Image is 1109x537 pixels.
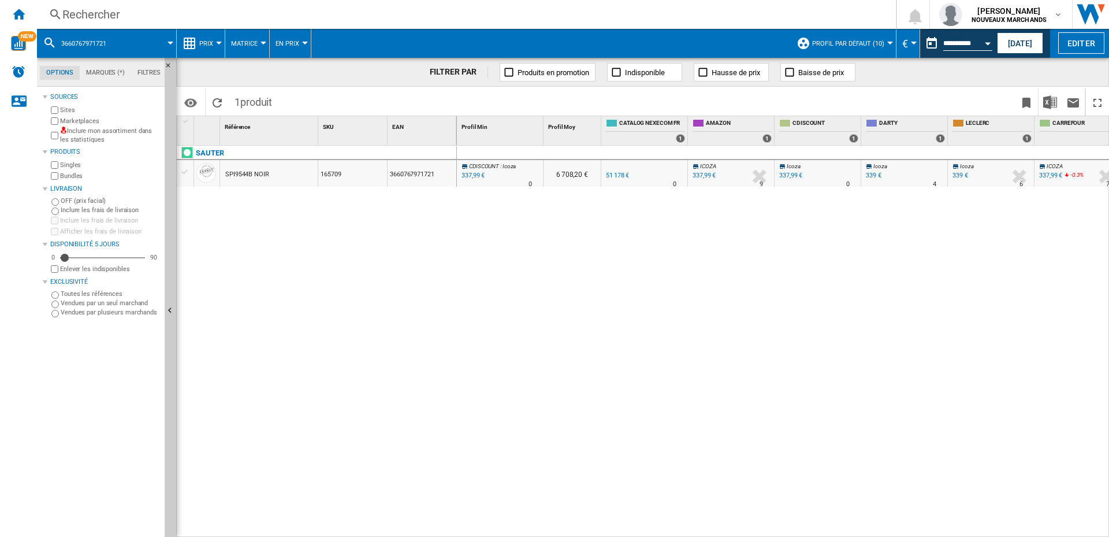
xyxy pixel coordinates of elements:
button: Plein écran [1086,88,1109,116]
md-tab-item: Filtres [131,66,167,80]
div: 3660767971721 [43,29,170,58]
label: Inclure les frais de livraison [60,216,160,225]
span: AMAZON [706,119,772,129]
div: AMAZON 1 offers sold by AMAZON [690,116,774,145]
div: Sort None [459,116,543,134]
div: EAN Sort None [390,116,456,134]
img: wise-card.svg [11,36,26,51]
span: -0.3 [1070,172,1080,178]
div: 1 offers sold by LECLERC [1022,134,1032,143]
span: CDISCOUNT [469,163,499,169]
input: Singles [51,161,58,169]
input: Afficher les frais de livraison [51,265,58,273]
button: Hausse de prix [694,63,769,82]
label: Bundles [60,172,160,180]
div: Produits [50,147,160,157]
span: DARTY [879,119,945,129]
button: Recharger [206,88,229,116]
button: Envoyer ce rapport par email [1062,88,1085,116]
div: 337,99 € [1037,170,1062,182]
span: CATALOG NEXECOM FR [619,119,685,129]
div: Délai de livraison : 6 jours [1019,179,1023,190]
button: Open calendar [977,31,998,52]
div: Livraison [50,184,160,194]
label: Enlever les indisponibles [60,265,160,273]
span: Produits en promotion [518,68,589,77]
img: mysite-not-bg-18x18.png [60,127,67,134]
div: Profil par défaut (10) [797,29,890,58]
div: Ce rapport est basé sur une date antérieure à celle d'aujourd'hui. [920,29,995,58]
div: 3660767971721 [388,160,456,187]
input: Bundles [51,172,58,180]
input: Afficher les frais de livraison [51,228,58,235]
div: 6 708,20 € [544,160,601,187]
span: 3660767971721 [61,40,106,47]
div: Délai de livraison : 0 jour [673,179,676,190]
span: produit [240,96,272,108]
div: Sources [50,92,160,102]
button: md-calendar [920,32,943,55]
div: 51 178 € [604,170,629,182]
div: En Prix [276,29,305,58]
div: FILTRER PAR [430,66,489,78]
div: Exclusivité [50,277,160,287]
div: 339 € [866,172,881,179]
input: Inclure les frais de livraison [51,208,59,215]
span: Indisponible [625,68,665,77]
button: Matrice [231,29,263,58]
button: 3660767971721 [61,29,118,58]
span: Baisse de prix [798,68,844,77]
span: Profil par défaut (10) [812,40,884,47]
div: 339 € [864,170,881,182]
label: Marketplaces [60,117,160,125]
button: Editer [1058,32,1104,54]
div: Profil Min Sort None [459,116,543,134]
div: Mise à jour : lundi 13 octobre 2025 04:04 [460,170,485,182]
span: : Icoza [500,163,516,169]
div: Sort None [390,116,456,134]
img: alerts-logo.svg [12,65,25,79]
div: 1 offers sold by CATALOG NEXECOM FR [676,134,685,143]
div: Cliquez pour filtrer sur cette marque [196,146,224,160]
input: Inclure les frais de livraison [51,217,58,224]
input: OFF (prix facial) [51,198,59,206]
span: Profil Moy [548,124,575,130]
span: Référence [225,124,250,130]
div: Délai de livraison : 4 jours [933,179,936,190]
b: NOUVEAUX MARCHANDS [972,16,1047,24]
img: profile.jpg [939,3,962,26]
label: Vendues par plusieurs marchands [61,308,160,317]
button: Produits en promotion [500,63,596,82]
span: NEW [18,31,36,42]
input: Vendues par un seul marchand [51,301,59,308]
span: En Prix [276,40,299,47]
div: SPI9544B NOIR [225,161,269,188]
div: 1 offers sold by CDISCOUNT [849,134,858,143]
input: Inclure mon assortiment dans les statistiques [51,128,58,143]
span: € [902,38,908,50]
md-tab-item: Marques (*) [80,66,131,80]
div: 339 € [951,170,968,182]
span: Icoza [960,163,974,169]
img: excel-24x24.png [1043,95,1057,109]
input: Toutes les références [51,291,59,299]
div: Sort None [196,116,219,134]
div: Rechercher [62,6,866,23]
div: 337,99 € [693,172,716,179]
div: CATALOG NEXECOM FR 1 offers sold by CATALOG NEXECOM FR [604,116,687,145]
div: 337,99 € [779,172,802,179]
span: [PERSON_NAME] [972,5,1047,17]
div: Sort None [546,116,601,134]
div: Disponibilité 5 Jours [50,240,160,249]
span: SKU [323,124,334,130]
input: Marketplaces [51,117,58,125]
div: SKU Sort None [321,116,387,134]
div: DARTY 1 offers sold by DARTY [864,116,947,145]
div: Référence Sort None [222,116,318,134]
span: Icoza [873,163,887,169]
span: Prix [199,40,213,47]
span: ICOZA [1047,163,1063,169]
div: Profil Moy Sort None [546,116,601,134]
div: CDISCOUNT 1 offers sold by CDISCOUNT [777,116,861,145]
